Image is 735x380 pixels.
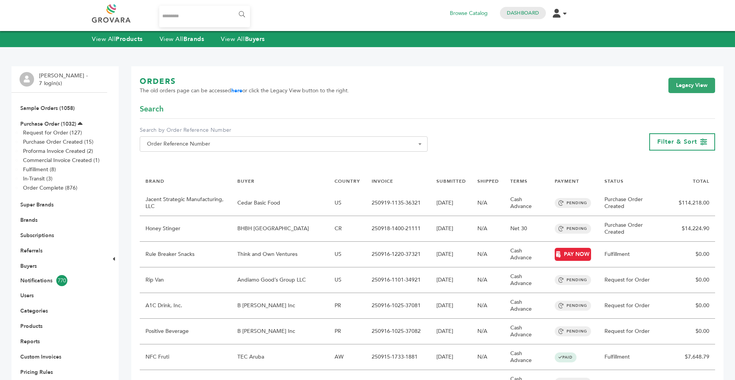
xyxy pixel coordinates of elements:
a: Products [20,323,42,330]
a: BUYER [237,178,255,184]
span: 770 [56,275,67,286]
a: View AllBuyers [221,35,265,43]
td: 250915-1733-1881 [366,344,431,370]
td: 250916-1101-34921 [366,267,431,293]
td: US [329,267,366,293]
label: Search by Order Reference Number [140,126,428,134]
td: Cash Advance [505,267,549,293]
span: PENDING [555,301,591,311]
td: [DATE] [431,319,472,344]
td: BHBH [GEOGRAPHIC_DATA] [232,216,329,242]
td: $114,218.00 [668,190,715,216]
td: Purchase Order Created [599,190,668,216]
a: Categories [20,307,48,314]
td: 250919-1135-36321 [366,190,431,216]
td: Cash Advance [505,190,549,216]
td: Cash Advance [505,293,549,319]
td: Cash Advance [505,319,549,344]
td: N/A [472,293,505,319]
a: Buyers [20,262,37,270]
a: PAY NOW [555,248,591,261]
td: N/A [472,319,505,344]
a: Fulfillment (8) [23,166,56,173]
td: Fulfillment [599,242,668,267]
td: AW [329,344,366,370]
a: here [231,87,242,94]
td: [DATE] [431,293,472,319]
td: [DATE] [431,344,472,370]
a: Custom Invoices [20,353,61,360]
a: View AllBrands [160,35,204,43]
li: [PERSON_NAME] - 7 login(s) [39,72,90,87]
a: View AllProducts [92,35,143,43]
a: In-Transit (3) [23,175,52,182]
td: CR [329,216,366,242]
td: $14,224.90 [668,216,715,242]
td: Request for Order [599,319,668,344]
td: Request for Order [599,267,668,293]
td: Cash Advance [505,242,549,267]
td: Purchase Order Created [599,216,668,242]
span: PAID [555,352,577,362]
img: profile.png [20,72,34,87]
span: PENDING [555,275,591,285]
a: Reports [20,338,40,345]
a: COUNTRY [335,178,360,184]
td: [DATE] [431,242,472,267]
a: Brands [20,216,38,224]
strong: Brands [183,35,204,43]
span: Filter & Sort [657,138,697,146]
a: Pricing Rules [20,369,53,376]
a: Purchase Order Created (15) [23,138,93,146]
td: N/A [472,267,505,293]
td: B [PERSON_NAME] Inc [232,319,329,344]
td: 250918-1400-21111 [366,216,431,242]
a: SHIPPED [477,178,499,184]
a: TOTAL [693,178,709,184]
td: Cash Advance [505,344,549,370]
td: 250916-1025-37082 [366,319,431,344]
td: $0.00 [668,319,715,344]
td: N/A [472,344,505,370]
span: Order Reference Number [144,139,423,149]
strong: Products [116,35,142,43]
td: $0.00 [668,293,715,319]
td: PR [329,293,366,319]
span: PENDING [555,198,591,208]
td: $0.00 [668,242,715,267]
td: 250916-1220-37321 [366,242,431,267]
a: Sample Orders (1058) [20,105,75,112]
a: TERMS [510,178,528,184]
td: B [PERSON_NAME] Inc [232,293,329,319]
a: Legacy View [668,78,715,93]
td: Net 30 [505,216,549,242]
td: [DATE] [431,190,472,216]
td: $0.00 [668,267,715,293]
td: Andiamo Good’s Group LLC [232,267,329,293]
a: Order Complete (876) [23,184,77,192]
td: Honey Stinger [140,216,232,242]
td: US [329,242,366,267]
span: The old orders page can be accessed or click the Legacy View button to the right. [140,87,349,95]
td: A1C Drink, Inc. [140,293,232,319]
a: Proforma Invoice Created (2) [23,147,93,155]
a: INVOICE [372,178,393,184]
a: STATUS [604,178,624,184]
td: Jacent Strategic Manufacturing, LLC [140,190,232,216]
a: Purchase Order (1032) [20,120,76,128]
a: Users [20,292,34,299]
td: PR [329,319,366,344]
span: Order Reference Number [140,136,428,152]
td: [DATE] [431,216,472,242]
td: TEC Aruba [232,344,329,370]
h1: ORDERS [140,76,349,87]
a: Subscriptions [20,232,54,239]
td: [DATE] [431,267,472,293]
td: Fulfillment [599,344,668,370]
strong: Buyers [245,35,265,43]
span: PENDING [555,326,591,336]
td: Rule Breaker Snacks [140,242,232,267]
td: $7,648.79 [668,344,715,370]
a: Referrals [20,247,42,254]
td: N/A [472,242,505,267]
